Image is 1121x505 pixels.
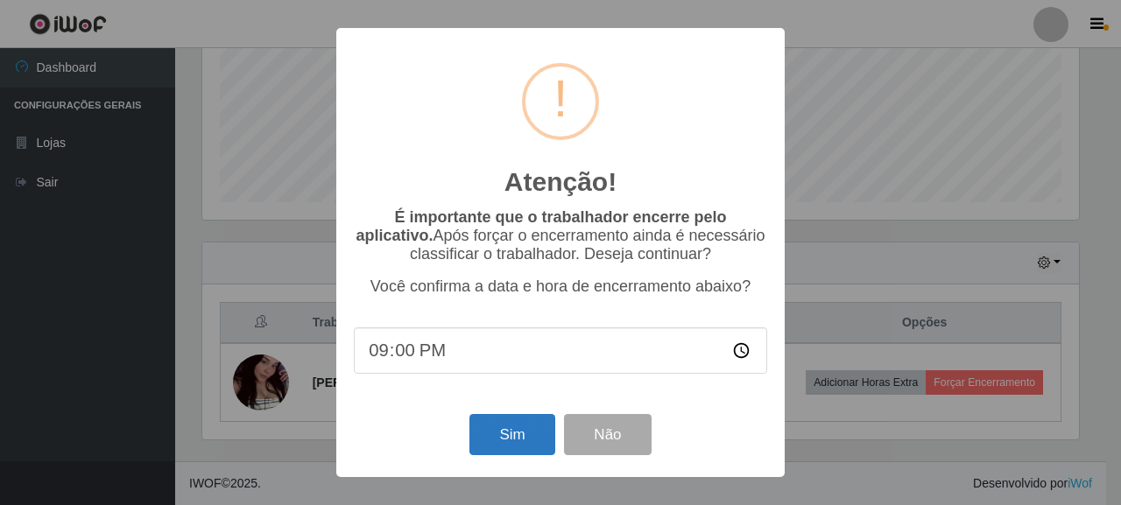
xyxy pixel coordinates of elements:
b: É importante que o trabalhador encerre pelo aplicativo. [356,208,726,244]
button: Sim [469,414,554,455]
h2: Atenção! [504,166,617,198]
button: Não [564,414,651,455]
p: Você confirma a data e hora de encerramento abaixo? [354,277,767,296]
p: Após forçar o encerramento ainda é necessário classificar o trabalhador. Deseja continuar? [354,208,767,263]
